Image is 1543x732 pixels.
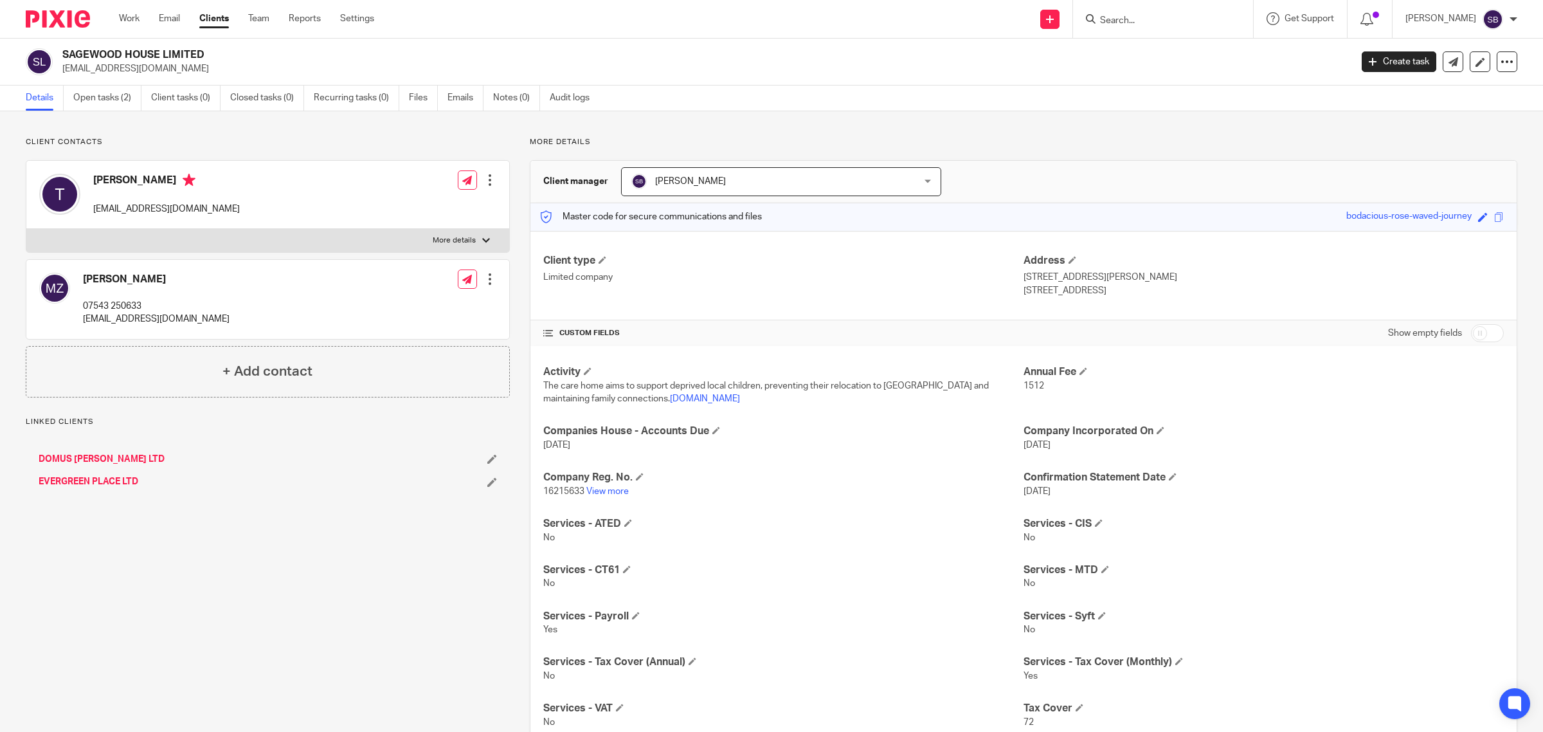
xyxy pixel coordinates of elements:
span: [DATE] [1024,487,1051,496]
img: svg%3E [631,174,647,189]
h4: Client type [543,254,1024,268]
p: [EMAIL_ADDRESS][DOMAIN_NAME] [93,203,240,215]
h4: Services - VAT [543,702,1024,715]
h4: CUSTOM FIELDS [543,328,1024,338]
input: Search [1099,15,1214,27]
h4: Services - Tax Cover (Monthly) [1024,655,1504,669]
img: svg%3E [39,273,70,304]
h4: Address [1024,254,1504,268]
h4: Company Reg. No. [543,471,1024,484]
span: 1512 [1024,381,1044,390]
span: No [1024,533,1035,542]
h4: Companies House - Accounts Due [543,425,1024,438]
img: svg%3E [1483,9,1503,30]
a: Recurring tasks (0) [314,86,399,111]
h4: Services - Tax Cover (Annual) [543,655,1024,669]
span: Get Support [1285,14,1334,23]
p: Client contacts [26,137,510,147]
h4: Services - MTD [1024,563,1504,577]
span: No [543,579,555,588]
h4: Services - ATED [543,517,1024,531]
a: Audit logs [550,86,599,111]
span: Yes [543,625,557,634]
a: Settings [340,12,374,25]
span: 16215633 [543,487,584,496]
h2: SAGEWOOD HOUSE LIMITED [62,48,1087,62]
span: No [543,672,555,681]
i: Primary [183,174,195,187]
p: Master code for secure communications and files [540,210,762,223]
img: svg%3E [39,174,80,215]
p: [PERSON_NAME] [1405,12,1476,25]
h4: Services - CT61 [543,563,1024,577]
a: [DOMAIN_NAME] [670,394,740,403]
label: Show empty fields [1388,327,1462,340]
div: bodacious-rose-waved-journey [1346,210,1472,224]
p: [STREET_ADDRESS][PERSON_NAME] [1024,271,1504,284]
a: Emails [447,86,483,111]
span: No [1024,579,1035,588]
span: No [543,533,555,542]
a: Details [26,86,64,111]
h4: Services - CIS [1024,517,1504,531]
span: The care home aims to support deprived local children, preventing their relocation to [GEOGRAPHIC... [543,381,989,403]
h4: Company Incorporated On [1024,425,1504,438]
h4: Tax Cover [1024,702,1504,715]
h4: [PERSON_NAME] [93,174,240,190]
a: Clients [199,12,229,25]
a: View more [586,487,629,496]
p: More details [433,235,476,246]
p: [STREET_ADDRESS] [1024,284,1504,297]
span: No [543,718,555,727]
h4: Confirmation Statement Date [1024,471,1504,484]
a: Open tasks (2) [73,86,141,111]
h4: Services - Syft [1024,610,1504,623]
img: svg%3E [26,48,53,75]
a: Create task [1362,51,1436,72]
img: Pixie [26,10,90,28]
p: Linked clients [26,417,510,427]
a: DOMUS [PERSON_NAME] LTD [39,453,165,466]
a: EVERGREEN PLACE LTD [39,475,138,488]
p: Limited company [543,271,1024,284]
p: [EMAIL_ADDRESS][DOMAIN_NAME] [83,313,230,325]
a: Work [119,12,140,25]
span: Yes [1024,672,1038,681]
p: 07543 250633 [83,300,230,313]
p: More details [530,137,1517,147]
h4: [PERSON_NAME] [83,273,230,286]
h4: + Add contact [222,361,312,381]
span: [PERSON_NAME] [655,177,726,186]
a: Notes (0) [493,86,540,111]
a: Client tasks (0) [151,86,221,111]
a: Closed tasks (0) [230,86,304,111]
h4: Services - Payroll [543,610,1024,623]
span: No [1024,625,1035,634]
h4: Annual Fee [1024,365,1504,379]
a: Email [159,12,180,25]
a: Files [409,86,438,111]
a: Team [248,12,269,25]
a: Reports [289,12,321,25]
h4: Activity [543,365,1024,379]
span: 72 [1024,718,1034,727]
span: [DATE] [1024,441,1051,450]
h3: Client manager [543,175,608,188]
span: [DATE] [543,441,570,450]
p: [EMAIL_ADDRESS][DOMAIN_NAME] [62,62,1342,75]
